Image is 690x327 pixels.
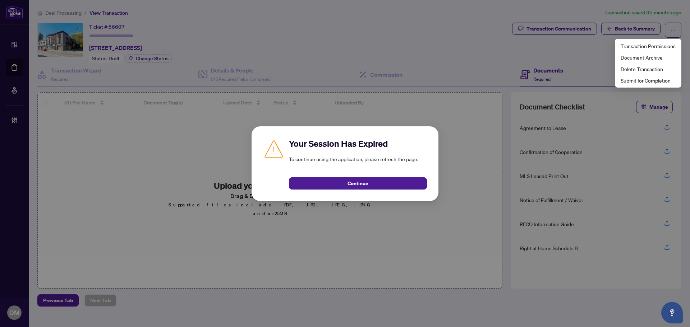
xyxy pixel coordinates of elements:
img: Caution icon [263,138,285,159]
span: Transaction Permissions [621,42,676,50]
button: Continue [289,177,427,190]
span: Document Archive [621,53,676,61]
span: Continue [348,178,368,189]
span: Delete Transaction [621,65,676,73]
div: To continue using the application, please refresh the page. [289,138,427,190]
span: Submit for Completion [621,76,676,84]
h2: Your Session Has Expired [289,138,427,149]
button: Open asap [661,302,683,323]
